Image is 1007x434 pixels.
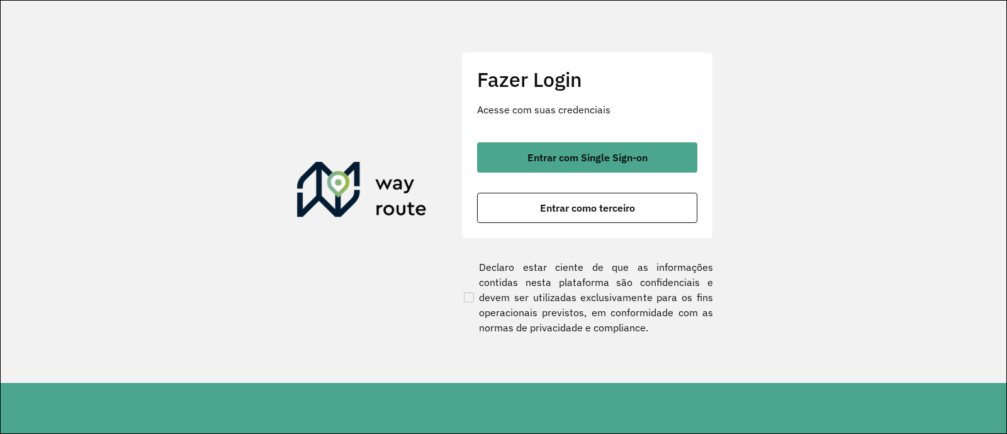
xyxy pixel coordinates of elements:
span: Entrar como terceiro [540,203,635,213]
span: Entrar com Single Sign-on [527,152,648,163]
label: Declaro estar ciente de que as informações contidas nesta plataforma são confidenciais e devem se... [461,260,713,335]
img: Roteirizador AmbevTech [297,162,427,222]
h2: Fazer Login [477,67,697,91]
button: button [477,142,697,173]
p: Acesse com suas credenciais [477,102,697,117]
button: button [477,193,697,223]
